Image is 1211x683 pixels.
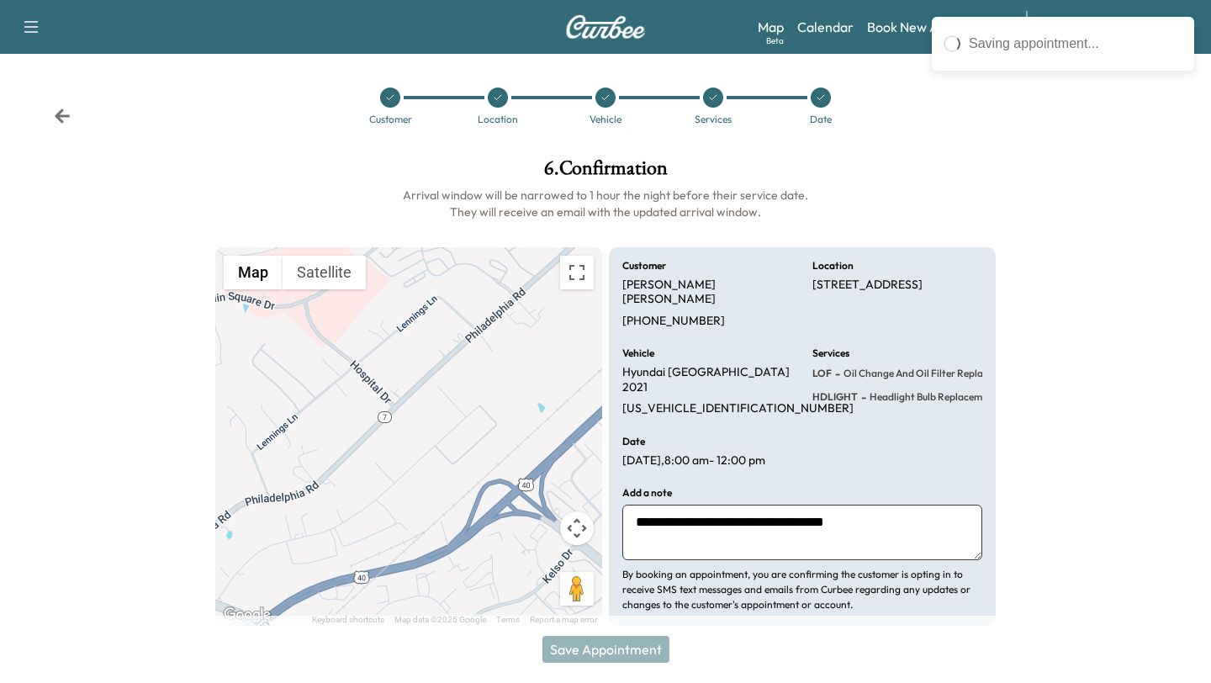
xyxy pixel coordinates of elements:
p: [PHONE_NUMBER] [622,314,725,329]
p: [STREET_ADDRESS] [812,278,923,293]
h6: Location [812,261,854,271]
div: Saving appointment... [969,34,1182,54]
div: Services [695,114,732,124]
button: Show satellite imagery [283,256,366,289]
div: Customer [369,114,412,124]
h6: Date [622,437,645,447]
button: Drag Pegman onto the map to open Street View [560,572,594,606]
h6: Services [812,348,849,358]
h6: Arrival window will be narrowed to 1 hour the night before their service date. They will receive ... [215,187,996,220]
p: By booking an appointment, you are confirming the customer is opting in to receive SMS text messa... [622,567,982,612]
p: [US_VEHICLE_IDENTIFICATION_NUMBER] [622,401,854,416]
div: Location [478,114,518,124]
span: - [858,389,866,405]
img: Google [219,604,275,626]
a: Calendar [797,17,854,37]
h6: Vehicle [622,348,654,358]
div: Beta [766,34,784,47]
div: Vehicle [590,114,621,124]
span: HDLIGHT [812,390,858,404]
button: Toggle fullscreen view [560,256,594,289]
h6: Customer [622,261,666,271]
img: Curbee Logo [565,15,646,39]
div: Date [810,114,832,124]
p: Hyundai [GEOGRAPHIC_DATA] 2021 [622,365,792,394]
a: Book New Appointment [867,17,1009,37]
a: Open this area in Google Maps (opens a new window) [219,604,275,626]
span: - [832,365,840,382]
span: Oil Change and Oil Filter Replacement [840,367,1017,380]
button: Map camera controls [560,511,594,545]
button: Show street map [224,256,283,289]
a: MapBeta [758,17,784,37]
button: Keyboard shortcuts [312,614,384,626]
h1: 6 . Confirmation [215,158,996,187]
span: LOF [812,367,832,380]
h6: Add a note [622,488,672,498]
p: [DATE] , 8:00 am - 12:00 pm [622,453,765,469]
div: Back [54,108,71,124]
span: Headlight Bulb Replacement [866,390,997,404]
p: [PERSON_NAME] [PERSON_NAME] [622,278,792,307]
